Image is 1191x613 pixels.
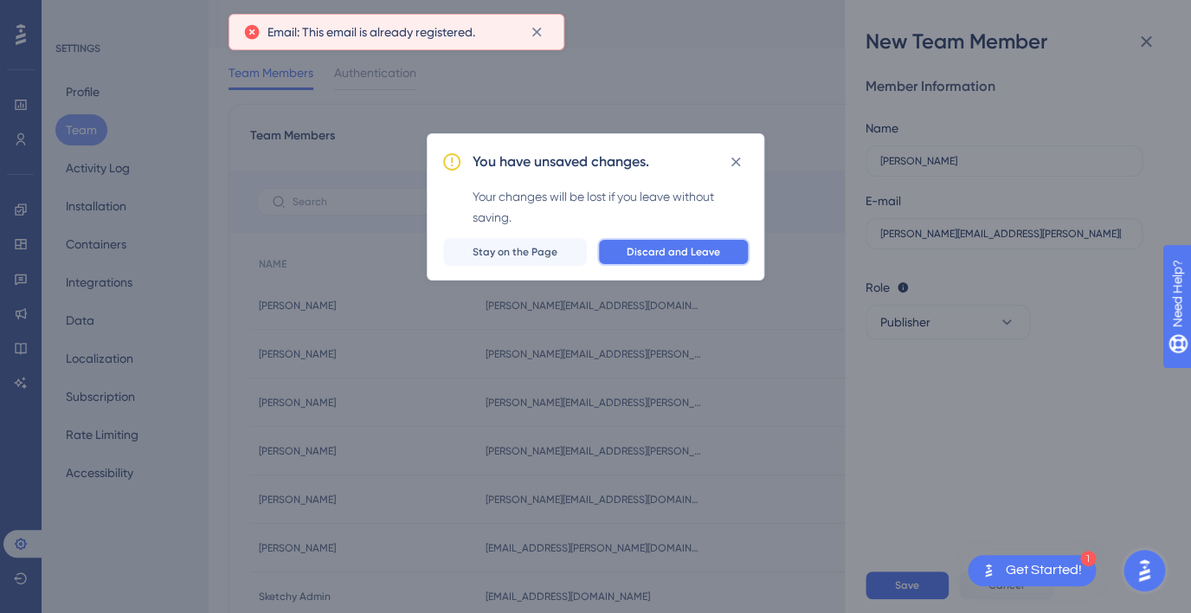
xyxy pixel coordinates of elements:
[978,560,999,581] img: launcher-image-alternative-text
[968,555,1096,586] div: Open Get Started! checklist, remaining modules: 1
[1080,551,1096,566] div: 1
[41,4,108,25] span: Need Help?
[473,152,649,172] h2: You have unsaved changes.
[1118,545,1170,597] iframe: UserGuiding AI Assistant Launcher
[267,22,475,42] span: Email: This email is already registered.
[1006,561,1082,580] div: Get Started!
[473,245,557,259] span: Stay on the Page
[627,245,720,259] span: Discard and Leave
[473,186,750,228] div: Your changes will be lost if you leave without saving.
